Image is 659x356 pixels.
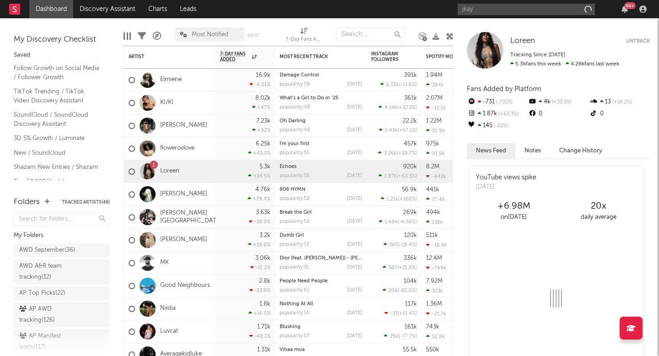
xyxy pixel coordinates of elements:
[280,73,362,78] div: Damage Control
[280,265,309,270] div: popularity: 31
[280,324,362,329] div: Blushing
[280,233,362,238] div: Dumb Girl
[347,128,362,133] div: [DATE]
[467,120,528,132] div: 145
[426,232,438,238] div: 511k
[14,302,110,327] a: AP AWD tracking(126)
[426,301,442,307] div: 1.36M
[371,51,403,62] div: Instagram Followers
[426,72,443,78] div: 1.94M
[426,219,443,225] div: 138k
[384,242,417,248] div: ( )
[160,145,194,152] a: flowerovlove
[248,150,270,156] div: +45.5 %
[347,311,362,316] div: [DATE]
[476,173,536,183] div: YouTube views spike
[160,167,179,175] a: Loreen
[14,148,101,158] a: New / Soundcloud
[280,141,362,146] div: I'm your first
[153,23,161,49] div: A&R Pipeline
[626,37,650,46] button: Untrack
[399,105,416,110] span: +32.3 %
[160,328,178,335] a: Luvcat
[160,76,182,84] a: Elmiene
[347,265,362,270] div: [DATE]
[280,164,297,169] a: Echoes
[280,302,313,307] a: Nothing At All
[467,86,541,92] span: Fans Added by Platform
[255,95,270,101] div: 8.02k
[280,73,319,78] a: Damage Control
[280,54,348,59] div: Most Recent Track
[280,119,362,124] div: Oh Darling
[379,219,417,225] div: ( )
[403,164,417,170] div: 920k
[380,81,417,87] div: ( )
[467,143,515,158] button: News Feed
[14,133,101,143] a: 3D 5% Growth / Luminate
[510,61,561,67] span: 5.3k fans this week
[160,190,207,198] a: [PERSON_NAME]
[160,99,173,107] a: KI/KI
[280,279,328,284] a: People Need People
[405,301,417,307] div: 117k
[467,108,528,120] div: 1.87k
[280,187,362,192] div: 808 HYMN
[404,141,417,147] div: 457k
[551,100,572,105] span: +33.3 %
[426,118,442,124] div: 1.22M
[160,122,207,129] a: [PERSON_NAME]
[387,197,398,202] span: 1.21k
[347,151,362,156] div: [DATE]
[14,34,110,45] div: My Discovery Checklist
[286,34,322,45] div: 7-Day Fans Added (7-Day Fans Added)
[252,104,270,110] div: +47 %
[385,128,398,133] span: 2.43k
[398,174,416,179] span: +63.3 %
[14,230,110,241] div: My Folders
[256,210,270,216] div: 3.63k
[259,278,270,284] div: 2.8k
[280,105,310,110] div: popularity: 48
[510,37,535,45] span: Loreen
[14,286,110,300] a: AP Top Picks(22)
[378,173,417,179] div: ( )
[280,334,309,339] div: popularity: 57
[471,201,556,212] div: +6.98M
[160,282,210,290] a: Good Neighbours
[624,2,636,9] div: 99 +
[256,118,270,124] div: 7.23k
[14,212,110,226] input: Search for folders...
[384,151,397,156] span: 3.26k
[398,151,416,156] span: +59.7 %
[256,141,270,147] div: 6.25k
[426,141,439,147] div: 975k
[381,196,417,202] div: ( )
[250,264,270,270] div: -21.2 %
[280,128,310,133] div: popularity: 46
[389,288,398,293] span: 206
[19,261,84,283] div: AWD A&R team tracking ( 12 )
[378,150,417,156] div: ( )
[259,164,270,170] div: 5.3k
[280,96,338,101] a: What’s a Girl to Do in ‘25
[426,196,445,202] div: 77.4k
[426,54,495,59] div: Spotify Monthly Listeners
[347,242,362,247] div: [DATE]
[426,324,439,330] div: 743k
[403,347,417,353] div: 55.5k
[384,333,417,339] div: ( )
[280,187,305,192] a: 808 HYMN
[280,196,309,201] div: popularity: 52
[510,37,535,46] a: Loreen
[124,23,131,49] div: Edit Columns
[347,173,362,178] div: [DATE]
[192,32,228,38] span: Most Notified
[347,105,362,110] div: [DATE]
[589,96,650,108] div: 13
[280,151,309,156] div: popularity: 55
[259,232,270,238] div: 3.2k
[280,210,362,215] div: Break the Girl
[160,259,169,267] a: MK
[400,243,416,248] span: -18.4 %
